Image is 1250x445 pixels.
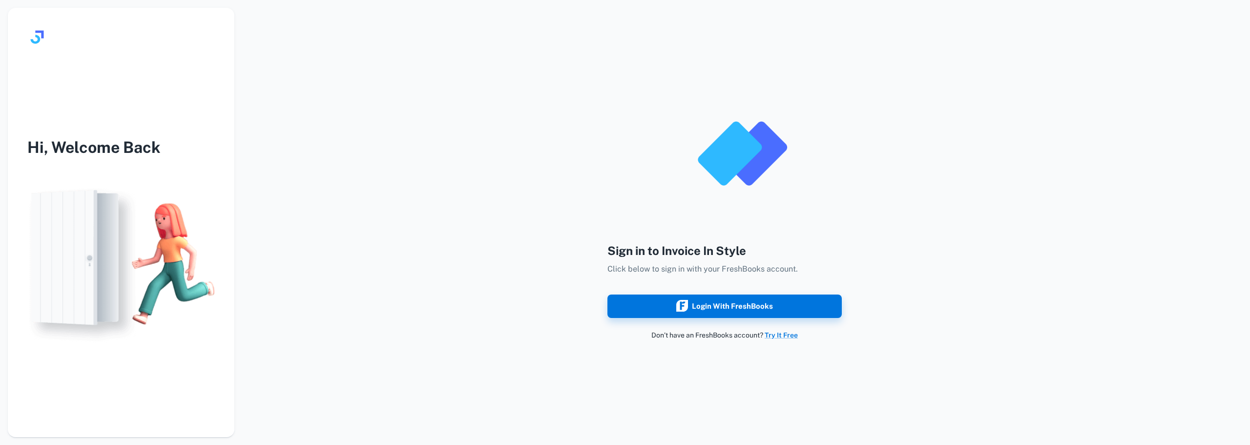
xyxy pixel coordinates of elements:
[607,242,842,259] h4: Sign in to Invoice In Style
[765,331,798,339] a: Try It Free
[693,105,791,203] img: logo_invoice_in_style_app.png
[607,295,842,318] button: Login with FreshBooks
[676,300,773,313] div: Login with FreshBooks
[607,330,842,340] p: Don’t have an FreshBooks account?
[8,179,234,349] img: login
[607,263,842,275] p: Click below to sign in with your FreshBooks account.
[8,136,234,159] h3: Hi, Welcome Back
[27,27,47,47] img: logo.svg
